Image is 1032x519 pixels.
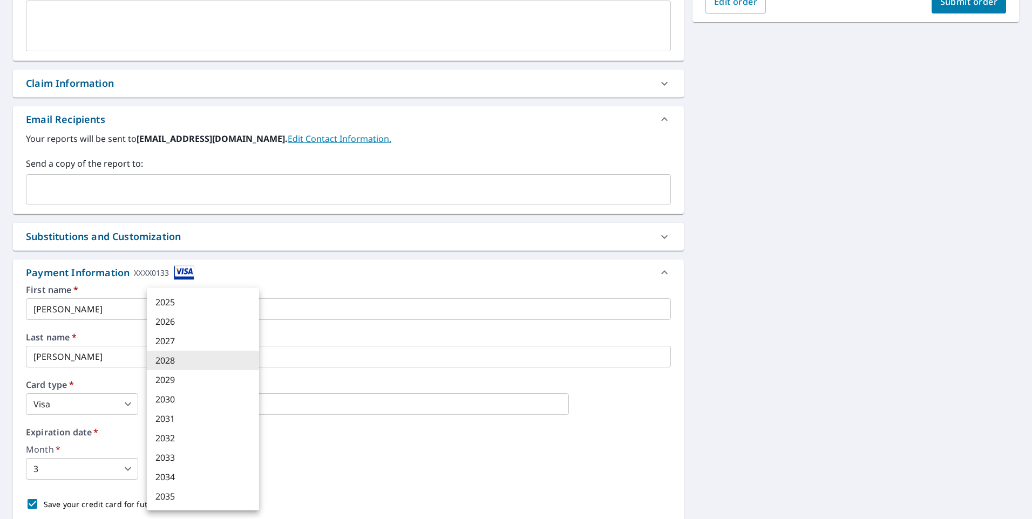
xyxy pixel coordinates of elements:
li: 2028 [147,351,259,370]
li: 2026 [147,312,259,331]
li: 2033 [147,448,259,467]
li: 2030 [147,390,259,409]
li: 2025 [147,292,259,312]
li: 2034 [147,467,259,487]
li: 2029 [147,370,259,390]
li: 2031 [147,409,259,428]
li: 2035 [147,487,259,506]
li: 2032 [147,428,259,448]
li: 2027 [147,331,259,351]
